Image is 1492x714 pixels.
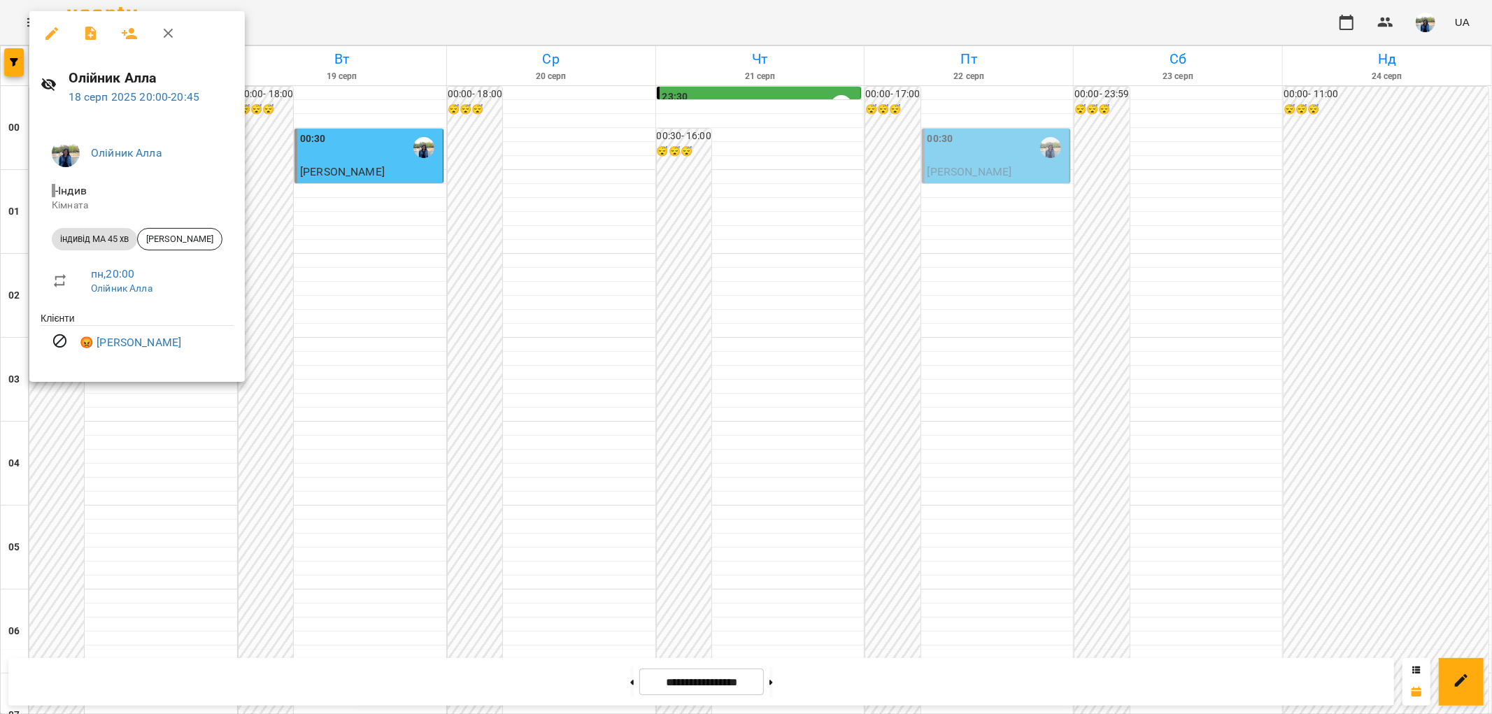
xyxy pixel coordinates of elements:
[91,283,152,294] a: Олійник Алла
[69,90,200,103] a: 18 серп 2025 20:00-20:45
[137,228,222,250] div: [PERSON_NAME]
[91,267,134,280] a: пн , 20:00
[91,146,162,159] a: Олійник Алла
[80,334,181,351] a: 😡 [PERSON_NAME]
[41,311,234,365] ul: Клієнти
[138,233,222,245] span: [PERSON_NAME]
[69,67,234,89] h6: Олійник Алла
[52,233,137,245] span: індивід МА 45 хв
[52,184,90,197] span: - Індив
[52,139,80,167] img: 79bf113477beb734b35379532aeced2e.jpg
[52,199,222,213] p: Кімната
[52,333,69,350] svg: Візит скасовано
